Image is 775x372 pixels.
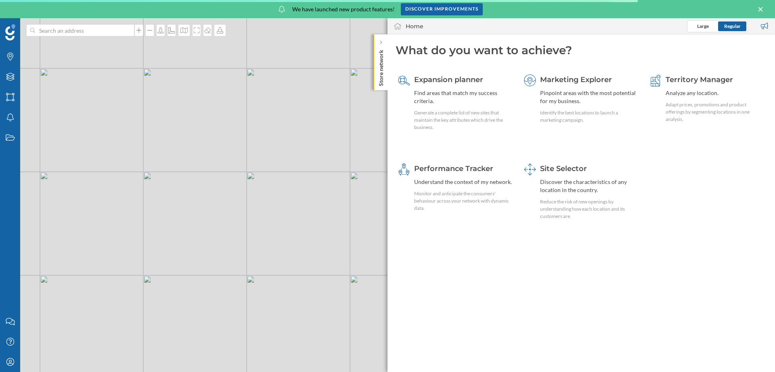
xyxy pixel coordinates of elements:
[724,23,741,29] span: Regular
[396,42,767,58] div: What do you want to achieve?
[697,23,709,29] span: Large
[524,163,536,175] img: dashboards-manager.svg
[666,89,765,97] div: Analyze any location.
[540,198,639,220] div: Reduce the risk of new openings by understanding how each location and its customers are.
[666,75,733,84] span: Territory Manager
[414,109,513,131] div: Generate a complete list of new sites that maintain the key attributes which drive the business.
[540,89,639,105] div: Pinpoint areas with the most potential for my business.
[414,75,483,84] span: Expansion planner
[398,74,410,87] img: search-areas.svg
[414,164,493,173] span: Performance Tracker
[540,109,639,124] div: Identify the best locations to launch a marketing campaign.
[540,75,612,84] span: Marketing Explorer
[414,190,513,212] div: Monitor and anticipate the consumers' behaviour across your network with dynamic data.
[524,74,536,87] img: explorer.svg
[414,178,513,186] div: Understand the context of my network.
[406,22,423,30] div: Home
[292,5,395,13] span: We have launched new product features!
[414,89,513,105] div: Find areas that match my success criteria.
[5,24,15,40] img: Geoblink Logo
[666,101,765,123] div: Adapt prices, promotions and product offerings by segmenting locations in one analysis.
[540,164,587,173] span: Site Selector
[540,178,639,194] div: Discover the characteristics of any location in the country.
[377,46,385,86] p: Store network
[17,6,46,13] span: Soporte
[398,163,410,175] img: monitoring-360.svg
[649,74,662,87] img: territory-manager.svg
